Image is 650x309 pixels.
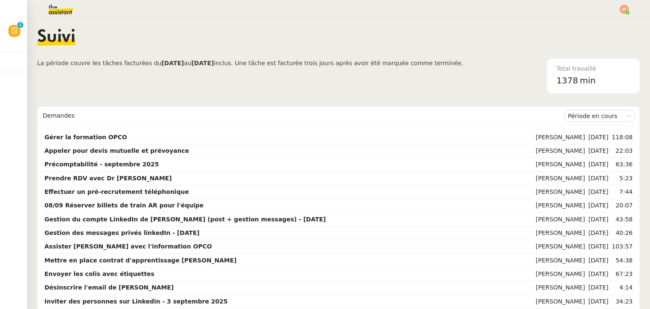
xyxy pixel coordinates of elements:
span: min [580,74,596,88]
div: Demandes [43,108,565,124]
span: La période couvre les tâches facturées du [37,60,161,66]
strong: Appeler pour devis mutuelle et prévoyance [44,147,189,154]
td: 40:26 [610,226,634,240]
strong: Inviter des personnes sur Linkedin - 3 septembre 2025 [44,298,228,305]
strong: Désinscrire l'email de [PERSON_NAME] [44,284,174,291]
td: [DATE] [587,213,610,226]
span: Suivi [37,29,75,46]
td: [PERSON_NAME] [534,144,587,158]
td: [PERSON_NAME] [534,295,587,309]
td: [DATE] [587,226,610,240]
td: [DATE] [587,131,610,144]
strong: Effectuer un pré-recrutement téléphonique [44,188,189,195]
td: 5:23 [610,172,634,185]
td: 22:03 [610,144,634,158]
strong: Gestion du compte LinkedIn de [PERSON_NAME] (post + gestion messages) - [DATE] [44,216,326,223]
td: 20:07 [610,199,634,212]
span: 1378 [556,75,578,86]
strong: Mettre en place contrat d'apprentissage [PERSON_NAME] [44,257,237,264]
td: [DATE] [587,281,610,295]
strong: Précomptabilité - septembre 2025 [44,161,159,168]
td: 103:57 [610,240,634,254]
strong: Assister [PERSON_NAME] avec l'information OPCO [44,243,212,250]
td: [PERSON_NAME] [534,213,587,226]
nz-badge-sup: 4 [17,22,23,28]
td: 43:58 [610,213,634,226]
td: [DATE] [587,172,610,185]
td: [PERSON_NAME] [534,172,587,185]
td: [PERSON_NAME] [534,281,587,295]
p: 4 [19,22,22,30]
td: 54:38 [610,254,634,268]
td: [DATE] [587,185,610,199]
strong: Gestion des messages privés linkedIn - [DATE] [44,229,200,236]
strong: Gérer la formation OPCO [44,134,127,141]
td: 34:23 [610,295,634,309]
td: 67:23 [610,268,634,281]
nz-select-item: Période en cours [568,110,631,121]
strong: Envoyer les colis avec étiquettes [44,270,154,277]
div: Total travaillé [556,64,630,74]
b: [DATE] [191,60,214,66]
b: [DATE] [161,60,184,66]
td: [DATE] [587,295,610,309]
td: 7:44 [610,185,634,199]
td: 118:08 [610,131,634,144]
td: [PERSON_NAME] [534,226,587,240]
td: [PERSON_NAME] [534,199,587,212]
td: [PERSON_NAME] [534,131,587,144]
td: 63:36 [610,158,634,171]
td: [DATE] [587,158,610,171]
td: [DATE] [587,240,610,254]
strong: Prendre RDV avec Dr [PERSON_NAME] [44,175,172,182]
td: [PERSON_NAME] [534,268,587,281]
td: [DATE] [587,199,610,212]
img: svg [620,5,629,14]
td: [PERSON_NAME] [534,185,587,199]
td: [DATE] [587,268,610,281]
td: [DATE] [587,144,610,158]
td: 4:14 [610,281,634,295]
td: [PERSON_NAME] [534,254,587,268]
span: inclus. Une tâche est facturée trois jours après avoir été marquée comme terminée. [214,60,463,66]
td: [PERSON_NAME] [534,158,587,171]
td: [PERSON_NAME] [534,240,587,254]
strong: 08/09 Réserver billets de train AR pour l'équipe [44,202,204,209]
span: au [184,60,191,66]
td: [DATE] [587,254,610,268]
